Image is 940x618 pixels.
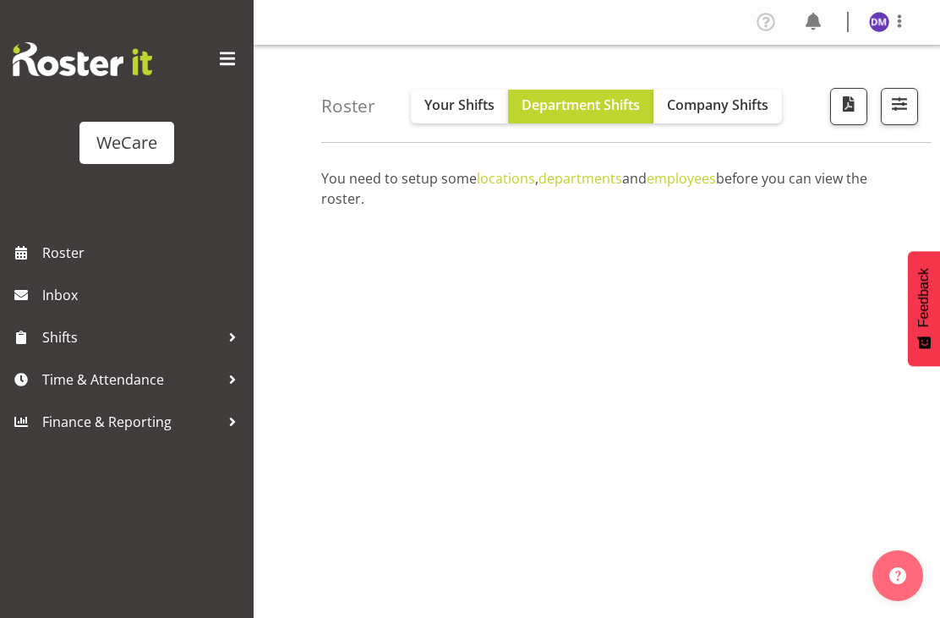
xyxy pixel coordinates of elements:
[321,168,872,209] p: You need to setup some , and before you can view the roster.
[42,325,220,350] span: Shifts
[522,96,640,114] span: Department Shifts
[538,169,622,188] a: departments
[42,409,220,435] span: Finance & Reporting
[321,96,375,116] h4: Roster
[96,130,157,156] div: WeCare
[869,12,889,32] img: deepti-mahajan10466.jpg
[647,169,716,188] a: employees
[42,240,245,265] span: Roster
[477,169,535,188] a: locations
[830,88,867,125] button: Download a PDF of the roster according to the set date range.
[908,251,940,366] button: Feedback - Show survey
[42,282,245,308] span: Inbox
[424,96,495,114] span: Your Shifts
[42,367,220,392] span: Time & Attendance
[508,90,653,123] button: Department Shifts
[653,90,782,123] button: Company Shifts
[889,567,906,584] img: help-xxl-2.png
[13,42,152,76] img: Rosterit website logo
[667,96,768,114] span: Company Shifts
[916,268,932,327] span: Feedback
[411,90,508,123] button: Your Shifts
[881,88,918,125] button: Filter Shifts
